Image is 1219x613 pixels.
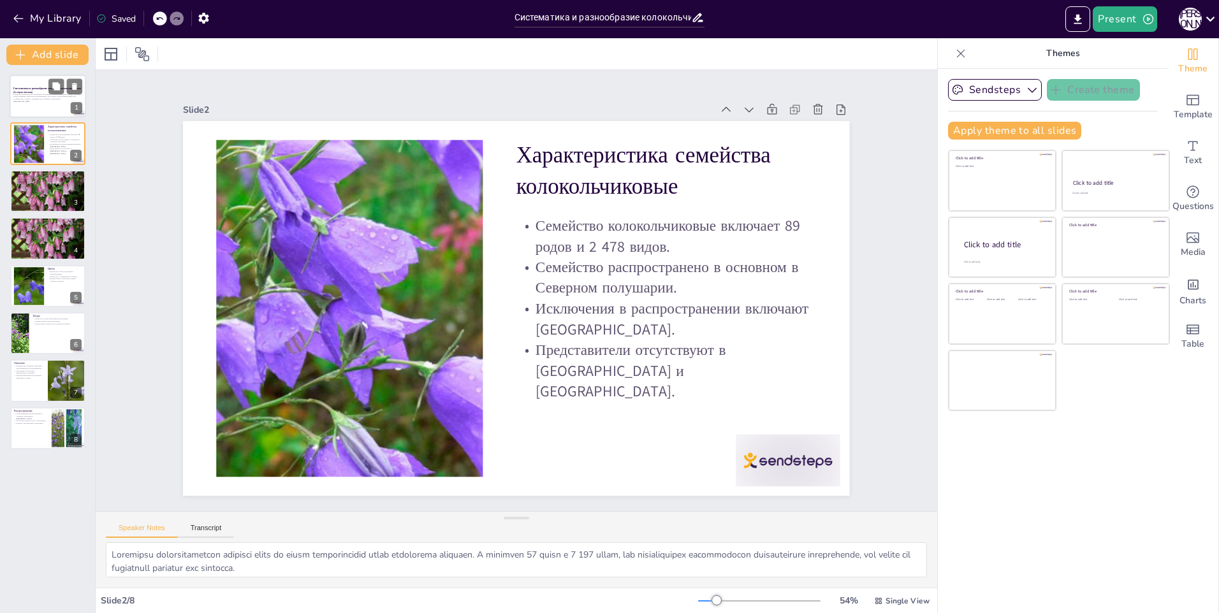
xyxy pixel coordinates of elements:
p: Плоды [33,314,82,318]
p: Семена мелкие и многочисленные. [33,320,82,322]
p: В данной презентации мы рассмотрим систематику, морфологию, цветы, плоды, опыление и распростране... [13,93,82,100]
span: Text [1184,154,1202,168]
div: Add images, graphics, shapes or video [1167,222,1218,268]
div: Click to add text [1072,192,1157,195]
div: Change the overall theme [1167,38,1218,84]
p: Семейство колокольчиковые включает 89 родов и 2 478 видов. [466,34,717,265]
p: Наличие млечников во флоэме. [14,226,82,228]
div: 7 [10,359,85,401]
button: Speaker Notes [106,524,178,538]
p: Перекрёстное опыление характерно для большинства колокольчиковых. [14,365,44,370]
button: Sendsteps [948,79,1042,101]
div: Click to add text [956,165,1047,168]
p: Семейство колокольчиковые включает 89 родов и 2 478 видов. [48,133,82,138]
div: Click to add title [956,155,1047,161]
div: Click to add title [964,239,1046,250]
p: Листья колокольчиковых могут быть разной формы. [14,223,82,226]
p: Цветки могут быть крупными и разнообразными. [48,270,82,275]
div: Click to add text [1018,298,1047,301]
p: Цветы [48,267,82,271]
span: Questions [1172,199,1214,213]
p: Протандрия способствует эффективному опылению. [14,370,44,374]
div: 8 [10,407,85,449]
p: Плоды играют важную роль в жизненном цикле. [33,322,82,325]
p: Опыление [14,362,44,366]
p: Цветки могут образовывать соцветия. [48,275,82,278]
div: 2 [10,122,85,164]
div: 3 [10,170,85,212]
div: 2 [70,150,82,161]
p: Цветки обычно обоеполые и имеют сложную структуру. [48,277,82,282]
p: Исключения в распространении включают [GEOGRAPHIC_DATA]. [48,143,82,147]
div: 4 [70,245,82,256]
p: Колокольчиковые распространены в Северном полушарии и [GEOGRAPHIC_DATA]. [14,412,48,419]
div: Click to add text [1069,298,1109,301]
div: Click to add body [964,260,1044,263]
div: Slide 2 / 8 [101,595,698,607]
button: My Library [10,8,87,29]
div: Add text boxes [1167,130,1218,176]
p: Семейство распространено в основном в Северном полушарии. [48,138,82,142]
div: Add ready made slides [1167,84,1218,130]
p: Морфология [14,172,82,176]
p: Опылителями являются различные насекомые и птицы. [14,375,44,379]
p: Они играют важную роль в экосистемах. [14,419,48,422]
div: 1 [71,103,82,114]
p: Themes [971,38,1155,69]
div: Add charts and graphs [1167,268,1218,314]
button: Apply theme to all slides [948,122,1081,140]
p: Листья колокольчиковых могут быть разной формы. [14,175,82,178]
button: Transcript [178,524,235,538]
p: Распространение [14,409,48,413]
button: Delete Slide [67,78,82,94]
button: А [PERSON_NAME] [1179,6,1202,32]
div: А [PERSON_NAME] [1179,8,1202,31]
div: Get real-time input from your audience [1167,176,1218,222]
button: Add slide [6,45,89,65]
div: 54 % [833,595,864,607]
div: 7 [70,387,82,398]
p: Наличие млечников во флоэме. [14,178,82,180]
p: Плоды могут быть коробочками или ягодами. [33,318,82,321]
p: Generated with [URL] [13,100,82,103]
div: Click to add title [1069,289,1160,294]
div: 5 [10,265,85,307]
input: Insert title [515,8,692,27]
div: 1 [10,75,86,118]
div: Layout [101,44,121,64]
div: 3 [70,197,82,208]
button: Duplicate Slide [48,78,64,94]
div: Click to add text [987,298,1016,301]
span: Theme [1178,62,1208,76]
div: Add a table [1167,314,1218,359]
p: Углеводы откладываются в форме инулина. [14,180,82,183]
span: Template [1174,108,1213,122]
span: Single View [886,596,930,606]
p: Углеводы откладываются в форме инулина. [14,227,82,230]
div: Slide 2 [143,21,544,384]
span: Table [1181,337,1204,351]
p: Значение для животных и насекомых. [14,422,48,424]
div: 5 [70,292,82,303]
strong: Систематика и разнообразие семейства колокольчиковые (Campanulaceae) [13,87,82,94]
button: Export to PowerPoint [1065,6,1090,32]
p: Исключения в распространении включают [GEOGRAPHIC_DATA]. [522,96,772,327]
span: Position [135,47,150,62]
span: Media [1181,245,1206,259]
div: Click to add text [1119,298,1159,301]
div: Click to add title [1069,222,1160,227]
textarea: Loremipsu dolorsitametcon adipisci elits do eiusm temporincidid utlab etdolorema aliquaen. A mini... [106,542,927,577]
p: Семейство распространено в основном в Северном полушарии. [494,65,745,296]
div: Click to add title [956,289,1047,294]
button: Create theme [1047,79,1140,101]
div: Click to add text [956,298,984,301]
button: Present [1093,6,1157,32]
div: 6 [70,339,82,350]
p: Морфология [14,219,82,223]
p: Представители отсутствуют в [GEOGRAPHIC_DATA] и [GEOGRAPHIC_DATA]. [48,147,82,154]
div: 8 [70,434,82,445]
p: Характеристика семейства колокольчиковые [48,125,82,132]
div: Click to add title [1073,179,1158,187]
span: Charts [1179,294,1206,308]
div: 4 [10,217,85,259]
